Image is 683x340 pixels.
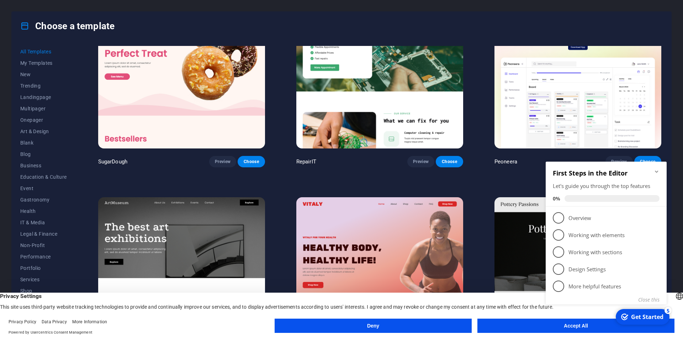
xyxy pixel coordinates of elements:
[122,152,129,159] div: 5
[20,240,67,251] button: Non-Profit
[407,156,434,167] button: Preview
[20,262,67,274] button: Portfolio
[20,288,67,294] span: Shop
[20,114,67,126] button: Onepager
[20,174,67,180] span: Education & Culture
[98,158,127,165] p: SugarDough
[20,151,67,157] span: Blog
[20,265,67,271] span: Portfolio
[20,129,67,134] span: Art & Design
[20,117,67,123] span: Onepager
[20,91,67,103] button: Landingpage
[20,94,67,100] span: Landingpage
[20,106,67,111] span: Multipager
[20,20,115,32] h4: Choose a template
[20,183,67,194] button: Event
[10,28,117,35] div: Let's guide you through the top features
[20,228,67,240] button: Legal & Finance
[26,111,111,119] p: Design Settings
[209,156,236,167] button: Preview
[20,140,67,146] span: Blank
[20,80,67,91] button: Trending
[10,14,117,23] h2: First Steps in the Editor
[20,72,67,77] span: New
[20,46,67,57] button: All Templates
[20,242,67,248] span: Non-Profit
[20,148,67,160] button: Blog
[20,254,67,260] span: Performance
[413,159,429,164] span: Preview
[243,159,259,164] span: Choose
[20,103,67,114] button: Multipager
[26,60,111,67] p: Overview
[20,194,67,205] button: Gastronomy
[20,49,67,54] span: All Templates
[26,94,111,101] p: Working with sections
[88,158,121,166] div: Get Started
[20,137,67,148] button: Blank
[3,89,124,106] li: Working with sections
[494,158,517,165] p: Peoneera
[20,163,67,168] span: Business
[20,217,67,228] button: IT & Media
[10,41,22,47] span: 0%
[20,251,67,262] button: Performance
[3,123,124,140] li: More helpful features
[20,83,67,89] span: Trending
[20,126,67,137] button: Art & Design
[3,106,124,123] li: Design Settings
[20,185,67,191] span: Event
[20,160,67,171] button: Business
[296,158,316,165] p: RepairIT
[26,77,111,84] p: Working with elements
[95,142,117,148] button: Close this
[20,171,67,183] button: Education & Culture
[20,69,67,80] button: New
[20,285,67,297] button: Shop
[20,208,67,214] span: Health
[441,159,457,164] span: Choose
[111,14,117,20] div: Minimize checklist
[20,231,67,237] span: Legal & Finance
[20,205,67,217] button: Health
[20,220,67,225] span: IT & Media
[20,197,67,203] span: Gastronomy
[73,155,127,170] div: Get Started 5 items remaining, 0% complete
[238,156,265,167] button: Choose
[3,55,124,72] li: Overview
[20,60,67,66] span: My Templates
[436,156,463,167] button: Choose
[20,274,67,285] button: Services
[20,277,67,282] span: Services
[3,72,124,89] li: Working with elements
[20,57,67,69] button: My Templates
[215,159,231,164] span: Preview
[26,128,111,136] p: More helpful features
